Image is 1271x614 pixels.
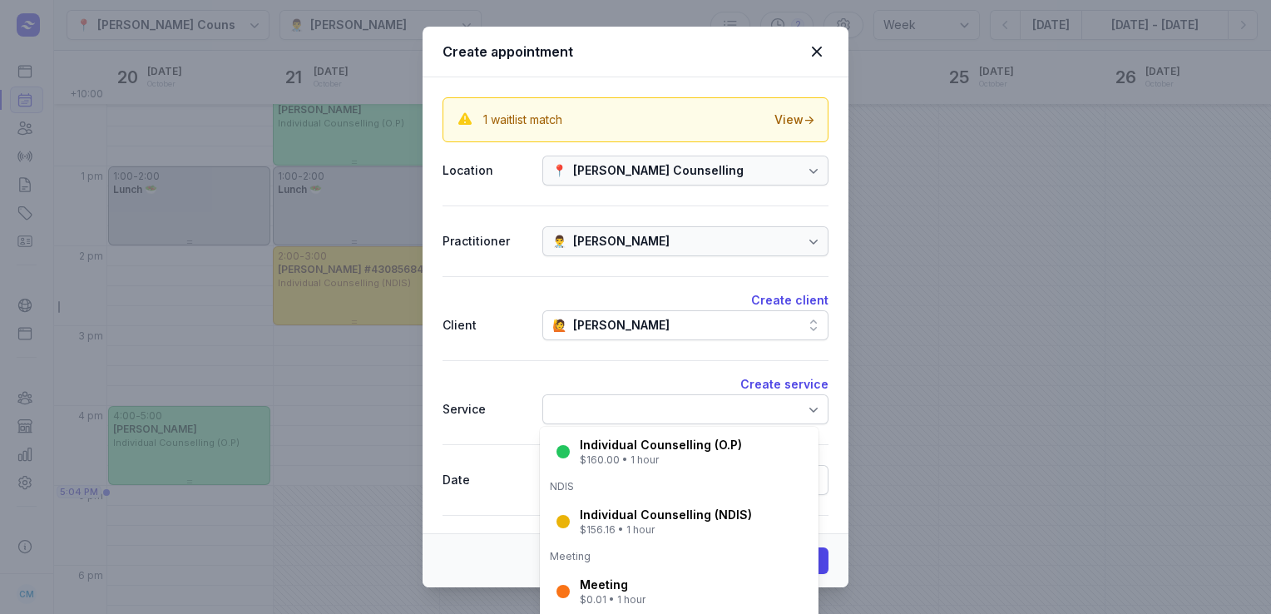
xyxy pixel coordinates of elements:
button: Create service [740,374,828,394]
div: $156.16 • 1 hour [580,523,752,537]
div: 👨‍⚕️ [552,231,566,251]
button: Create client [751,290,828,310]
div: Meeting [550,550,809,563]
div: Service [443,399,529,419]
div: Individual Counselling (O.P) [580,437,742,453]
div: Practitioner [443,231,529,251]
div: 1 waitlist match [483,111,562,128]
div: [PERSON_NAME] [573,231,670,251]
div: View [774,111,814,128]
div: Individual Counselling (NDIS) [580,507,752,523]
div: 📍 [552,161,566,181]
div: $160.00 • 1 hour [580,453,742,467]
span: → [804,112,814,126]
div: Client [443,315,529,335]
div: NDIS [550,480,809,493]
div: Location [443,161,529,181]
div: Date [443,470,529,490]
div: [PERSON_NAME] Counselling [573,161,744,181]
div: Create appointment [443,42,805,62]
div: 🙋️ [552,315,566,335]
div: $0.01 • 1 hour [580,593,645,607]
div: Meeting [580,577,645,593]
